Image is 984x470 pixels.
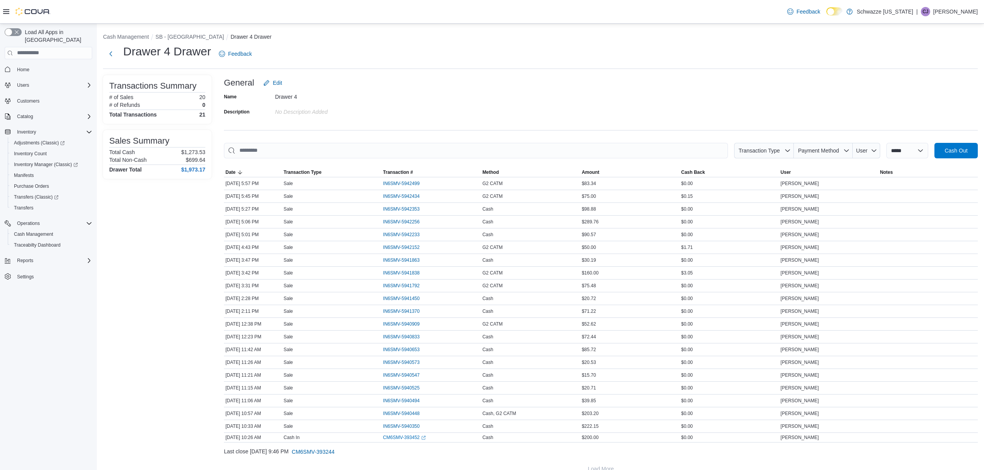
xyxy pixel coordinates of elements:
span: [PERSON_NAME] [781,283,819,289]
button: Cash Out [934,143,978,158]
a: Inventory Manager (Classic) [11,160,81,169]
span: $75.48 [582,283,596,289]
p: Sale [284,206,293,212]
span: Customers [14,96,92,106]
span: Adjustments (Classic) [11,138,92,148]
span: Cash Management [14,231,53,237]
span: Transaction # [383,169,413,175]
span: [PERSON_NAME] [781,219,819,225]
span: Transaction Type [284,169,322,175]
div: [DATE] 3:31 PM [224,281,282,290]
span: IN6SMV-5941450 [383,295,420,302]
p: [PERSON_NAME] [933,7,978,16]
span: IN6SMV-5940547 [383,372,420,378]
span: $50.00 [582,244,596,250]
span: User [856,148,868,154]
a: Home [14,65,33,74]
button: IN6SMV-5940350 [383,422,428,431]
a: Transfers (Classic) [8,192,95,202]
span: Cash Back [681,169,705,175]
span: Inventory [17,129,36,135]
span: [PERSON_NAME] [781,372,819,378]
span: Cash [482,372,493,378]
button: IN6SMV-5942256 [383,217,428,226]
a: Inventory Manager (Classic) [8,159,95,170]
div: [DATE] 11:26 AM [224,358,282,367]
h3: General [224,78,254,87]
span: Cash [482,257,493,263]
a: Feedback [784,4,823,19]
button: Operations [2,218,95,229]
span: Inventory [14,127,92,137]
p: Sale [284,398,293,404]
span: IN6SMV-5940350 [383,423,420,429]
p: 0 [202,102,205,108]
span: Transfers [14,205,33,211]
span: Customers [17,98,40,104]
h1: Drawer 4 Drawer [123,44,211,59]
span: [PERSON_NAME] [781,410,819,417]
span: $160.00 [582,270,599,276]
h6: # of Sales [109,94,133,100]
span: CJ [923,7,929,16]
button: Purchase Orders [8,181,95,192]
span: Users [17,82,29,88]
div: [DATE] 5:57 PM [224,179,282,188]
span: IN6SMV-5940833 [383,334,420,340]
a: Transfers (Classic) [11,192,62,202]
button: IN6SMV-5940833 [383,332,428,341]
span: [PERSON_NAME] [781,385,819,391]
p: Sale [284,232,293,238]
span: IN6SMV-5941370 [383,308,420,314]
span: IN6SMV-5940525 [383,385,420,391]
button: IN6SMV-5940494 [383,396,428,405]
button: IN6SMV-5941450 [383,294,428,303]
h4: $1,973.17 [181,166,205,173]
button: IN6SMV-5942233 [383,230,428,239]
div: [DATE] 4:43 PM [224,243,282,252]
div: $0.00 [680,294,779,303]
div: $0.15 [680,192,779,201]
button: IN6SMV-5940653 [383,345,428,354]
div: $0.00 [680,396,779,405]
div: Cade Jeffress [921,7,930,16]
span: Traceabilty Dashboard [11,240,92,250]
span: Load All Apps in [GEOGRAPHIC_DATA] [22,28,92,44]
a: Transfers [11,203,36,213]
span: $203.20 [582,410,599,417]
button: Transaction Type [734,143,794,158]
button: Transfers [8,202,95,213]
button: Amount [580,168,680,177]
span: Notes [880,169,893,175]
p: $699.64 [186,157,205,163]
span: Purchase Orders [14,183,49,189]
div: [DATE] 12:23 PM [224,332,282,341]
span: [PERSON_NAME] [781,206,819,212]
span: Cash, G2 CATM [482,410,516,417]
h4: 21 [199,111,205,118]
img: Cova [15,8,50,15]
div: $0.00 [680,383,779,393]
a: Feedback [216,46,255,62]
button: Catalog [2,111,95,122]
a: Inventory Count [11,149,50,158]
button: Payment Method [794,143,853,158]
span: G2 CATM [482,283,502,289]
button: IN6SMV-5940573 [383,358,428,367]
p: Sale [284,244,293,250]
span: $20.71 [582,385,596,391]
span: G2 CATM [482,193,502,199]
span: Cash [482,295,493,302]
div: $0.00 [680,307,779,316]
div: [DATE] 11:21 AM [224,371,282,380]
div: [DATE] 5:27 PM [224,204,282,214]
div: $0.00 [680,256,779,265]
span: Cash [482,308,493,314]
div: $0.00 [680,281,779,290]
button: IN6SMV-5940547 [383,371,428,380]
span: Reports [17,257,33,264]
button: IN6SMV-5942499 [383,179,428,188]
span: $83.34 [582,180,596,187]
div: No Description added [275,106,379,115]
